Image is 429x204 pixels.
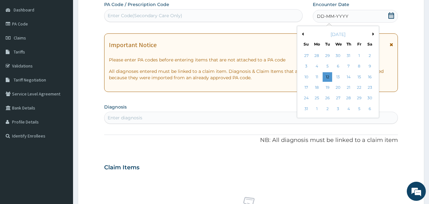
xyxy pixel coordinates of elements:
div: Choose Saturday, August 2nd, 2025 [365,51,375,60]
div: Choose Friday, August 29th, 2025 [354,94,364,103]
p: All diagnoses entered must be linked to a claim item. Diagnosis & Claim Items that are visible bu... [109,68,393,81]
label: Encounter Date [313,1,349,8]
div: Choose Wednesday, August 6th, 2025 [333,62,343,71]
div: Choose Tuesday, August 12th, 2025 [323,72,332,82]
h1: Important Notice [109,41,157,48]
div: Choose Thursday, August 28th, 2025 [344,94,353,103]
div: Chat with us now [33,36,107,44]
div: Choose Thursday, August 21st, 2025 [344,83,353,92]
div: Choose Monday, August 11th, 2025 [312,72,322,82]
button: Next Month [372,32,376,36]
div: Choose Thursday, July 31st, 2025 [344,51,353,60]
label: PA Code / Prescription Code [104,1,169,8]
h3: Claim Items [104,164,139,171]
span: DD-MM-YYYY [317,13,348,19]
div: [DATE] [300,31,376,38]
div: Choose Saturday, August 30th, 2025 [365,94,375,103]
div: Choose Friday, August 22nd, 2025 [354,83,364,92]
div: We [335,41,341,47]
div: Choose Tuesday, August 19th, 2025 [323,83,332,92]
div: Choose Sunday, August 31st, 2025 [302,104,311,114]
div: Th [346,41,352,47]
div: Choose Wednesday, August 20th, 2025 [333,83,343,92]
div: Choose Wednesday, August 13th, 2025 [333,72,343,82]
div: Choose Sunday, August 3rd, 2025 [302,62,311,71]
div: Choose Monday, September 1st, 2025 [312,104,322,114]
div: Choose Thursday, August 7th, 2025 [344,62,353,71]
div: Choose Tuesday, August 26th, 2025 [323,94,332,103]
span: Tariffs [14,49,25,55]
div: Fr [357,41,362,47]
div: Choose Saturday, August 16th, 2025 [365,72,375,82]
span: Claims [14,35,26,41]
div: Choose Wednesday, August 27th, 2025 [333,94,343,103]
div: Choose Monday, July 28th, 2025 [312,51,322,60]
span: We're online! [37,61,88,126]
div: Choose Saturday, September 6th, 2025 [365,104,375,114]
div: Choose Friday, August 8th, 2025 [354,62,364,71]
span: Dashboard [14,7,34,13]
div: Choose Monday, August 25th, 2025 [312,94,322,103]
div: Choose Sunday, August 10th, 2025 [302,72,311,82]
button: Previous Month [300,32,304,36]
div: Mo [314,41,319,47]
span: Tariff Negotiation [14,77,46,83]
div: Choose Monday, August 4th, 2025 [312,62,322,71]
div: Choose Friday, August 1st, 2025 [354,51,364,60]
div: Choose Saturday, August 9th, 2025 [365,62,375,71]
div: Choose Sunday, July 27th, 2025 [302,51,311,60]
div: Choose Monday, August 18th, 2025 [312,83,322,92]
label: Diagnosis [104,104,127,110]
div: Choose Thursday, September 4th, 2025 [344,104,353,114]
div: Choose Wednesday, July 30th, 2025 [333,51,343,60]
div: Choose Wednesday, September 3rd, 2025 [333,104,343,114]
div: Choose Tuesday, September 2nd, 2025 [323,104,332,114]
p: Please enter PA codes before entering items that are not attached to a PA code [109,57,393,63]
div: Choose Tuesday, August 5th, 2025 [323,62,332,71]
div: Minimize live chat window [104,3,119,18]
div: month 2025-08 [301,51,375,114]
div: Choose Tuesday, July 29th, 2025 [323,51,332,60]
p: NB: All diagnosis must be linked to a claim item [104,136,398,144]
div: Choose Thursday, August 14th, 2025 [344,72,353,82]
div: Choose Friday, August 15th, 2025 [354,72,364,82]
textarea: Type your message and hit 'Enter' [3,136,121,158]
div: Su [304,41,309,47]
div: Enter Code(Secondary Care Only) [108,12,182,19]
div: Tu [325,41,330,47]
div: Choose Saturday, August 23rd, 2025 [365,83,375,92]
div: Choose Sunday, August 17th, 2025 [302,83,311,92]
div: Choose Friday, September 5th, 2025 [354,104,364,114]
div: Enter diagnosis [108,115,142,121]
div: Choose Sunday, August 24th, 2025 [302,94,311,103]
div: Sa [367,41,373,47]
img: d_794563401_company_1708531726252_794563401 [12,32,26,48]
